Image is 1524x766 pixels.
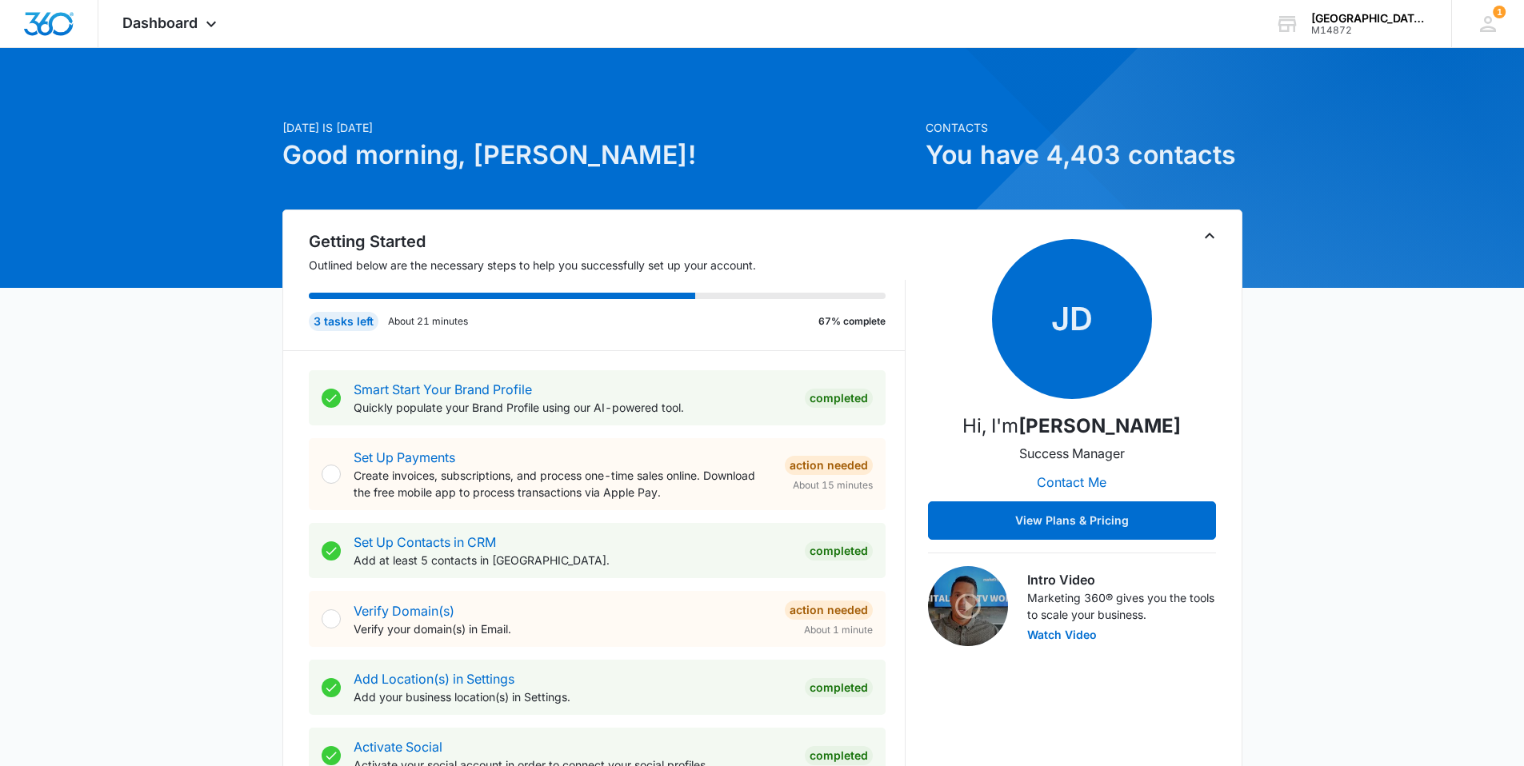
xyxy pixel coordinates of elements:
[354,534,496,550] a: Set Up Contacts in CRM
[926,119,1242,136] p: Contacts
[1027,629,1097,640] button: Watch Video
[1311,12,1428,25] div: account name
[1311,25,1428,36] div: account id
[1493,6,1506,18] span: 1
[818,314,886,329] p: 67% complete
[992,239,1152,399] span: JD
[309,257,906,273] p: Outlined below are the necessary steps to help you successfully set up your account.
[354,467,772,501] p: Create invoices, subscriptions, and process one-time sales online. Download the free mobile app t...
[354,671,514,687] a: Add Location(s) in Settings
[1018,414,1181,437] strong: [PERSON_NAME]
[354,688,792,705] p: Add your business location(s) in Settings.
[928,501,1216,540] button: View Plans & Pricing
[354,603,454,619] a: Verify Domain(s)
[122,14,198,31] span: Dashboard
[309,229,906,253] h2: Getting Started
[1493,6,1506,18] div: notifications count
[354,739,442,755] a: Activate Social
[354,399,792,416] p: Quickly populate your Brand Profile using our AI-powered tool.
[1027,570,1216,589] h3: Intro Video
[309,312,378,331] div: 3 tasks left
[388,314,468,329] p: About 21 minutes
[805,746,873,765] div: Completed
[282,119,916,136] p: [DATE] is [DATE]
[354,449,455,465] a: Set Up Payments
[928,566,1008,646] img: Intro Video
[962,412,1181,441] p: Hi, I'm
[282,136,916,174] h1: Good morning, [PERSON_NAME]!
[354,552,792,569] p: Add at least 5 contacts in [GEOGRAPHIC_DATA].
[354,620,772,637] p: Verify your domain(s) in Email.
[1027,589,1216,623] p: Marketing 360® gives you the tools to scale your business.
[354,381,532,397] a: Smart Start Your Brand Profile
[805,678,873,697] div: Completed
[785,600,873,620] div: Action Needed
[804,623,873,637] span: About 1 minute
[1019,444,1125,463] p: Success Manager
[926,136,1242,174] h1: You have 4,403 contacts
[1021,463,1122,501] button: Contact Me
[785,456,873,475] div: Action Needed
[805,389,873,408] div: Completed
[1200,226,1219,245] button: Toggle Collapse
[805,541,873,561] div: Completed
[793,478,873,493] span: About 15 minutes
